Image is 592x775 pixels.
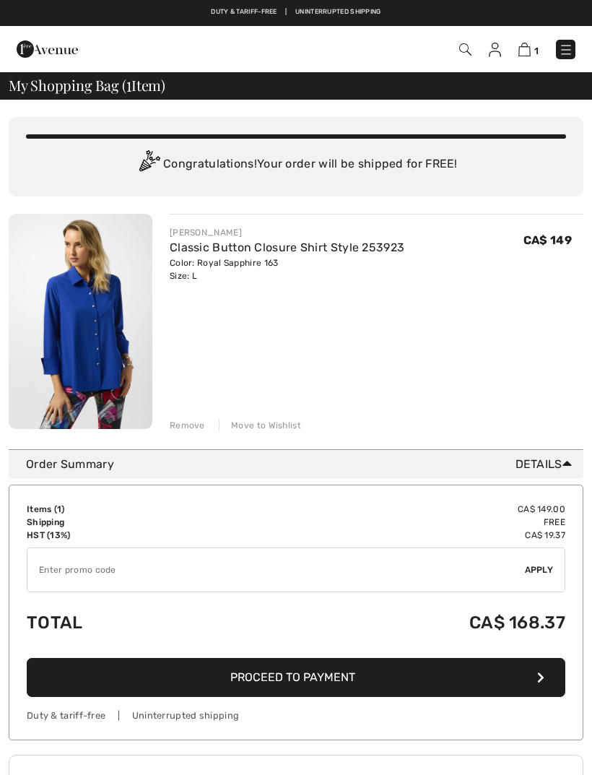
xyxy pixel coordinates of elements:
td: CA$ 168.37 [225,598,565,647]
td: Shipping [27,516,225,529]
div: Color: Royal Sapphire 163 Size: L [170,256,404,282]
span: 1 [126,74,131,93]
img: Shopping Bag [518,43,531,56]
a: Classic Button Closure Shirt Style 253923 [170,241,404,254]
div: Remove [170,419,205,432]
a: 1 [518,40,539,58]
span: Proceed to Payment [230,670,355,684]
span: CA$ 149 [523,233,572,247]
img: Search [459,43,471,56]
span: My Shopping Bag ( Item) [9,78,165,92]
span: Details [515,456,578,473]
div: [PERSON_NAME] [170,226,404,239]
img: 1ère Avenue [17,35,78,64]
div: Duty & tariff-free | Uninterrupted shipping [27,709,565,722]
td: Items ( ) [27,503,225,516]
div: Order Summary [26,456,578,473]
div: Move to Wishlist [219,419,301,432]
div: Congratulations! Your order will be shipped for FREE! [26,150,566,179]
span: Apply [525,563,554,576]
img: My Info [489,43,501,57]
a: 1ère Avenue [17,41,78,55]
td: HST (13%) [27,529,225,542]
span: 1 [534,46,539,56]
input: Promo code [27,548,525,592]
td: Total [27,598,225,647]
img: Classic Button Closure Shirt Style 253923 [9,214,152,429]
button: Proceed to Payment [27,658,565,697]
img: Menu [559,43,573,57]
span: 1 [57,504,61,514]
td: CA$ 19.37 [225,529,565,542]
td: CA$ 149.00 [225,503,565,516]
td: Free [225,516,565,529]
img: Congratulation2.svg [134,150,163,179]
